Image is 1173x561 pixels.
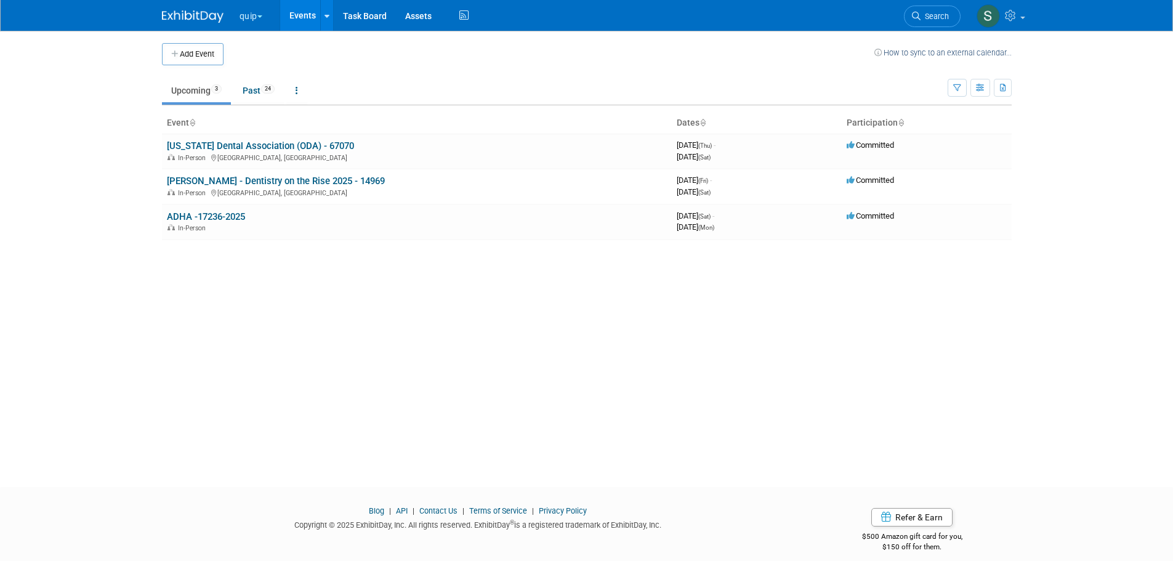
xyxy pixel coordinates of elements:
span: Search [921,12,949,21]
a: How to sync to an external calendar... [874,48,1012,57]
div: [GEOGRAPHIC_DATA], [GEOGRAPHIC_DATA] [167,152,667,162]
span: Committed [847,140,894,150]
a: Terms of Service [469,506,527,515]
span: | [386,506,394,515]
span: | [529,506,537,515]
span: (Mon) [698,224,714,231]
img: Samantha Meyers [977,4,1000,28]
span: (Thu) [698,142,712,149]
img: In-Person Event [167,189,175,195]
div: [GEOGRAPHIC_DATA], [GEOGRAPHIC_DATA] [167,187,667,197]
a: ADHA -17236-2025 [167,211,245,222]
span: In-Person [178,154,209,162]
a: [PERSON_NAME] - Dentistry on the Rise 2025 - 14969 [167,176,385,187]
span: (Fri) [698,177,708,184]
sup: ® [510,519,514,526]
span: Committed [847,176,894,185]
a: Privacy Policy [539,506,587,515]
a: API [396,506,408,515]
a: Blog [369,506,384,515]
a: Sort by Event Name [189,118,195,127]
span: 3 [211,84,222,94]
span: [DATE] [677,222,714,232]
th: Dates [672,113,842,134]
a: Sort by Participation Type [898,118,904,127]
span: [DATE] [677,176,712,185]
a: Sort by Start Date [699,118,706,127]
a: [US_STATE] Dental Association (ODA) - 67070 [167,140,354,151]
span: (Sat) [698,189,711,196]
span: | [459,506,467,515]
div: $500 Amazon gift card for you, [813,523,1012,552]
th: Event [162,113,672,134]
a: Past24 [233,79,284,102]
span: 24 [261,84,275,94]
span: - [710,176,712,185]
div: $150 off for them. [813,542,1012,552]
span: (Sat) [698,154,711,161]
span: [DATE] [677,211,714,220]
span: [DATE] [677,187,711,196]
span: | [409,506,417,515]
a: Contact Us [419,506,458,515]
img: In-Person Event [167,224,175,230]
button: Add Event [162,43,224,65]
div: Copyright © 2025 ExhibitDay, Inc. All rights reserved. ExhibitDay is a registered trademark of Ex... [162,517,795,531]
span: - [712,211,714,220]
th: Participation [842,113,1012,134]
img: ExhibitDay [162,10,224,23]
span: [DATE] [677,140,715,150]
span: [DATE] [677,152,711,161]
span: - [714,140,715,150]
span: In-Person [178,224,209,232]
span: Committed [847,211,894,220]
img: In-Person Event [167,154,175,160]
a: Refer & Earn [871,508,953,527]
span: In-Person [178,189,209,197]
span: (Sat) [698,213,711,220]
a: Search [904,6,961,27]
a: Upcoming3 [162,79,231,102]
